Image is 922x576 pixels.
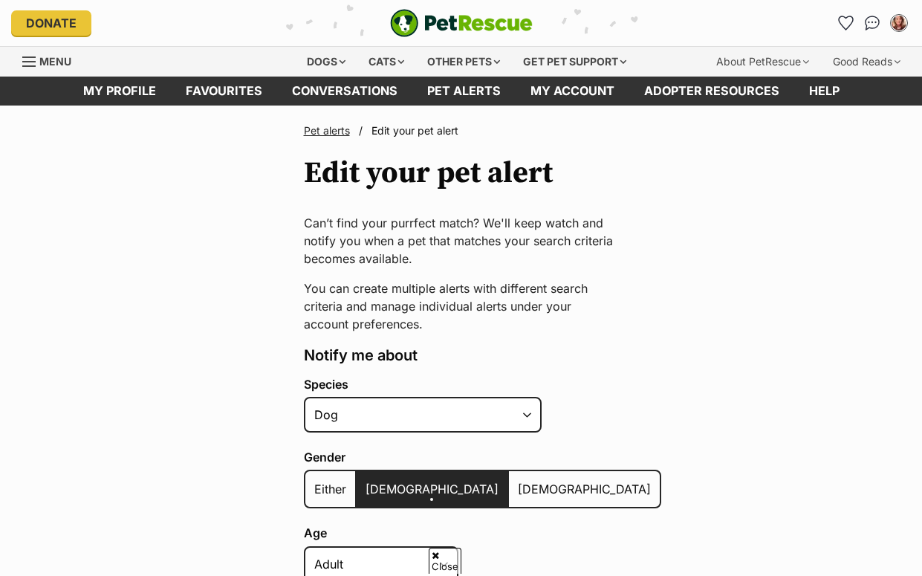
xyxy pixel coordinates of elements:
img: chat-41dd97257d64d25036548639549fe6c8038ab92f7586957e7f3b1b290dea8141.svg [865,16,880,30]
label: Gender [304,450,661,464]
span: Close [429,548,461,574]
ul: Account quick links [834,11,911,35]
a: Help [794,77,854,106]
a: Adopter resources [629,77,794,106]
a: Favourites [834,11,857,35]
div: Good Reads [822,47,911,77]
h1: Edit your pet alert [304,156,553,190]
span: Either [314,482,346,496]
div: Dogs [296,47,356,77]
img: logo-e224e6f780fb5917bec1dbf3a21bbac754714ae5b6737aabdf751b685950b380.svg [390,9,533,37]
label: Species [304,378,661,391]
span: / [359,123,363,138]
div: Cats [358,47,415,77]
a: Donate [11,10,91,36]
a: My profile [68,77,171,106]
nav: Breadcrumbs [304,123,619,138]
a: PetRescue [390,9,533,37]
span: Menu [39,55,71,68]
div: About PetRescue [706,47,819,77]
span: [DEMOGRAPHIC_DATA] [518,482,651,496]
p: Can’t find your purrfect match? We'll keep watch and notify you when a pet that matches your sear... [304,214,619,268]
a: Pet alerts [412,77,516,106]
img: Debbie profile pic [892,16,906,30]
div: Other pets [417,47,510,77]
a: Favourites [171,77,277,106]
a: My account [516,77,629,106]
span: Edit your pet alert [371,124,458,137]
div: Get pet support [513,47,637,77]
span: Notify me about [304,346,418,364]
a: Pet alerts [304,124,350,137]
label: Age [304,526,661,540]
button: My account [887,11,911,35]
a: conversations [277,77,412,106]
a: Conversations [860,11,884,35]
p: You can create multiple alerts with different search criteria and manage individual alerts under ... [304,279,619,333]
a: Menu [22,47,82,74]
span: [DEMOGRAPHIC_DATA] [366,482,499,496]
